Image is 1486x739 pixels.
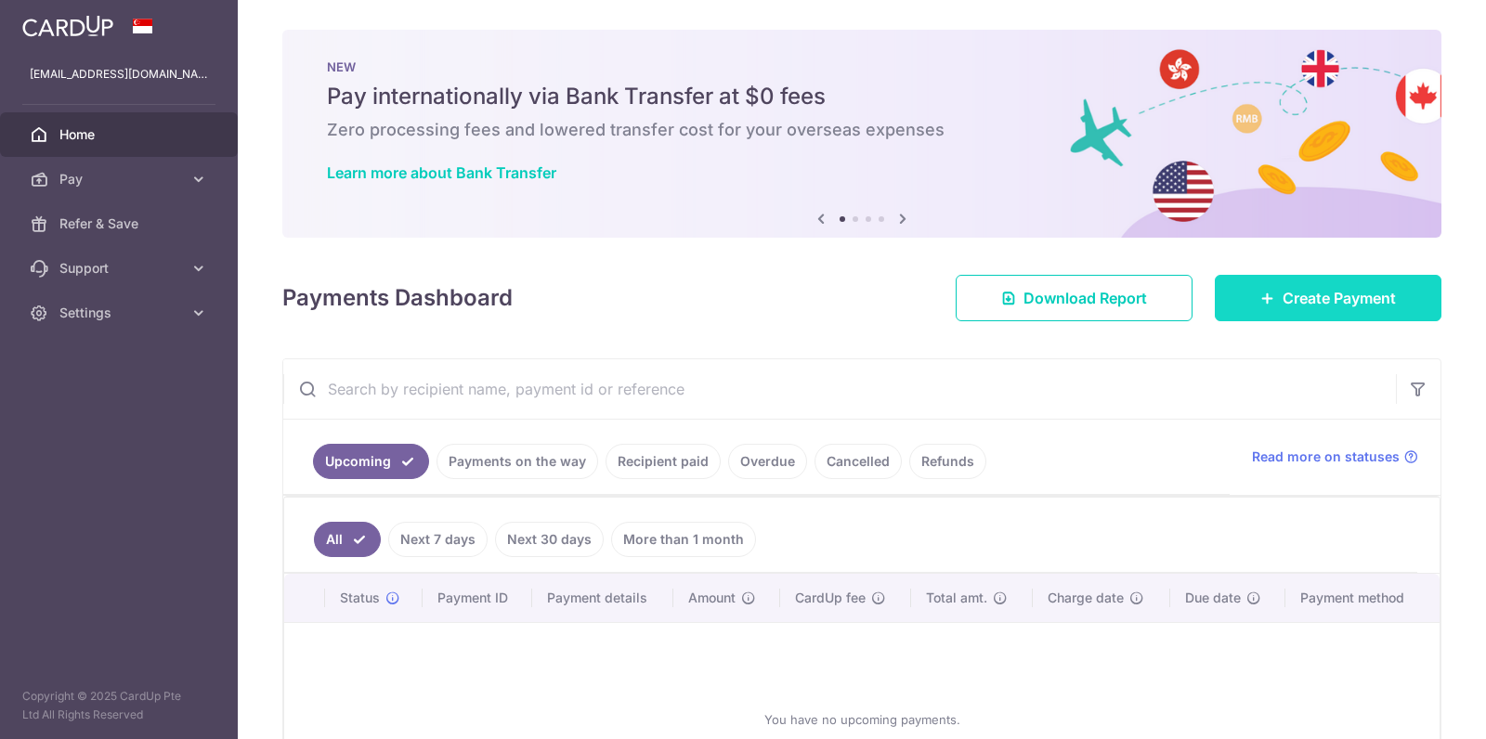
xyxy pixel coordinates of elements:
p: [EMAIL_ADDRESS][DOMAIN_NAME] [30,65,208,84]
h4: Payments Dashboard [282,281,513,315]
span: Read more on statuses [1252,447,1400,466]
p: NEW [327,59,1397,74]
span: Support [59,259,182,278]
a: Create Payment [1215,275,1441,321]
span: Settings [59,304,182,322]
span: Amount [688,589,736,607]
h5: Pay internationally via Bank Transfer at $0 fees [327,82,1397,111]
a: More than 1 month [611,522,756,557]
img: CardUp [22,15,113,37]
input: Search by recipient name, payment id or reference [283,359,1396,419]
a: Download Report [956,275,1193,321]
h6: Zero processing fees and lowered transfer cost for your overseas expenses [327,119,1397,141]
th: Payment method [1285,574,1440,622]
span: CardUp fee [795,589,866,607]
a: Payments on the way [437,444,598,479]
span: Total amt. [926,589,987,607]
a: Learn more about Bank Transfer [327,163,556,182]
span: Create Payment [1283,287,1396,309]
a: All [314,522,381,557]
a: Refunds [909,444,986,479]
span: Status [340,589,380,607]
span: Refer & Save [59,214,182,233]
span: Download Report [1023,287,1147,309]
span: Home [59,125,182,144]
span: Due date [1185,589,1241,607]
a: Read more on statuses [1252,447,1418,466]
span: Pay [59,170,182,188]
a: Upcoming [313,444,429,479]
a: Cancelled [815,444,902,479]
span: Charge date [1048,589,1124,607]
a: Next 30 days [495,522,604,557]
th: Payment ID [423,574,532,622]
img: Bank transfer banner [282,30,1441,238]
th: Payment details [532,574,674,622]
a: Next 7 days [388,522,488,557]
a: Overdue [728,444,807,479]
a: Recipient paid [606,444,721,479]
